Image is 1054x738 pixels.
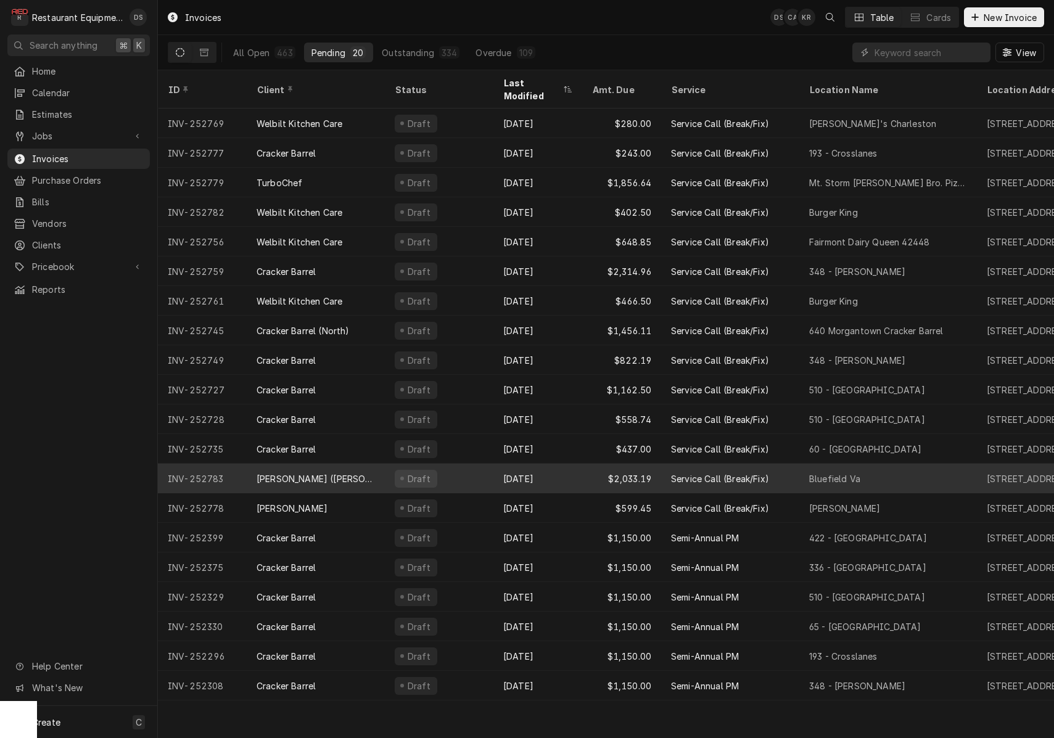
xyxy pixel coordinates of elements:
[493,375,582,404] div: [DATE]
[493,316,582,345] div: [DATE]
[809,443,922,456] div: 60 - [GEOGRAPHIC_DATA]
[257,265,316,278] div: Cracker Barrel
[406,502,432,515] div: Draft
[7,213,150,234] a: Vendors
[582,168,661,197] div: $1,856.64
[493,671,582,700] div: [DATE]
[257,413,316,426] div: Cracker Barrel
[32,195,144,208] span: Bills
[809,413,925,426] div: 510 - [GEOGRAPHIC_DATA]
[493,197,582,227] div: [DATE]
[503,76,560,102] div: Last Modified
[809,620,921,633] div: 65 - [GEOGRAPHIC_DATA]
[493,552,582,582] div: [DATE]
[158,286,247,316] div: INV-252761
[406,324,432,337] div: Draft
[158,552,247,582] div: INV-252375
[158,523,247,552] div: INV-252399
[395,83,481,96] div: Status
[493,404,582,434] div: [DATE]
[32,660,142,673] span: Help Center
[406,176,432,189] div: Draft
[158,671,247,700] div: INV-252308
[257,472,375,485] div: [PERSON_NAME] ([PERSON_NAME])
[671,383,769,396] div: Service Call (Break/Fix)
[7,61,150,81] a: Home
[809,502,880,515] div: [PERSON_NAME]
[809,147,878,160] div: 193 - Crosslanes
[158,227,247,256] div: INV-252756
[671,147,769,160] div: Service Call (Break/Fix)
[926,11,951,24] div: Cards
[32,174,144,187] span: Purchase Orders
[964,7,1044,27] button: New Invoice
[671,295,769,308] div: Service Call (Break/Fix)
[493,612,582,641] div: [DATE]
[32,129,125,142] span: Jobs
[130,9,147,26] div: DS
[257,620,316,633] div: Cracker Barrel
[809,176,967,189] div: Mt. Storm [PERSON_NAME] Bro. Pizza
[582,493,661,523] div: $599.45
[809,117,936,130] div: [PERSON_NAME]'s Charleston
[671,176,769,189] div: Service Call (Break/Fix)
[382,46,434,59] div: Outstanding
[809,561,926,574] div: 336 - [GEOGRAPHIC_DATA]
[7,678,150,698] a: Go to What's New
[32,260,125,273] span: Pricebook
[32,65,144,78] span: Home
[168,83,234,96] div: ID
[7,149,150,169] a: Invoices
[406,206,432,219] div: Draft
[493,138,582,168] div: [DATE]
[770,9,788,26] div: Derek Stewart's Avatar
[582,582,661,612] div: $1,150.00
[406,650,432,663] div: Draft
[119,39,128,52] span: ⌘
[257,83,373,96] div: Client
[158,641,247,671] div: INV-252296
[493,493,582,523] div: [DATE]
[671,620,739,633] div: Semi-Annual PM
[406,591,432,604] div: Draft
[442,46,457,59] div: 334
[582,286,661,316] div: $466.50
[406,265,432,278] div: Draft
[671,236,769,248] div: Service Call (Break/Fix)
[493,641,582,671] div: [DATE]
[406,354,432,367] div: Draft
[406,413,432,426] div: Draft
[7,192,150,212] a: Bills
[406,147,432,160] div: Draft
[257,236,342,248] div: Welbilt Kitchen Care
[493,582,582,612] div: [DATE]
[493,256,582,286] div: [DATE]
[7,279,150,300] a: Reports
[582,227,661,256] div: $648.85
[809,472,860,485] div: Bluefield Va
[592,83,649,96] div: Amt. Due
[582,375,661,404] div: $1,162.50
[798,9,815,26] div: Kelli Robinette's Avatar
[493,523,582,552] div: [DATE]
[406,472,432,485] div: Draft
[875,43,984,62] input: Keyword search
[7,656,150,676] a: Go to Help Center
[671,117,769,130] div: Service Call (Break/Fix)
[257,591,316,604] div: Cracker Barrel
[784,9,801,26] div: CA
[32,86,144,99] span: Calendar
[809,295,858,308] div: Burger King
[311,46,345,59] div: Pending
[406,117,432,130] div: Draft
[32,681,142,694] span: What's New
[809,650,878,663] div: 193 - Crosslanes
[809,531,927,544] div: 422 - [GEOGRAPHIC_DATA]
[11,9,28,26] div: Restaurant Equipment Diagnostics's Avatar
[257,679,316,692] div: Cracker Barrel
[784,9,801,26] div: Chrissy Adams's Avatar
[798,9,815,26] div: KR
[493,168,582,197] div: [DATE]
[809,236,929,248] div: Fairmont Dairy Queen 42448
[7,83,150,103] a: Calendar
